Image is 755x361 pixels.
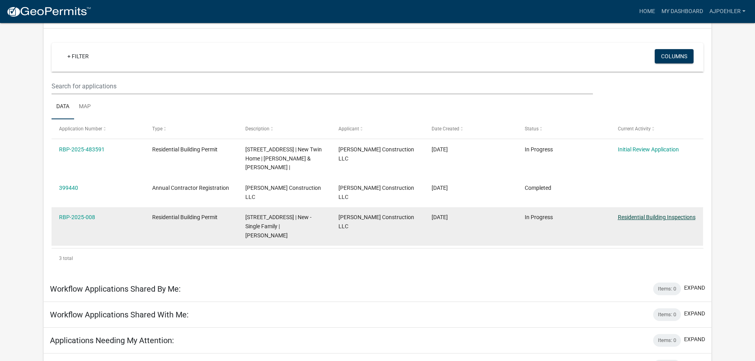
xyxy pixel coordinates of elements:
[338,146,414,162] span: Al Poehler Construction LLC
[424,119,517,138] datatable-header-cell: Date Created
[52,119,145,138] datatable-header-cell: Application Number
[152,126,162,132] span: Type
[525,146,553,153] span: In Progress
[59,185,78,191] a: 399440
[52,78,593,94] input: Search for applications
[52,248,703,268] div: 3 total
[145,119,238,138] datatable-header-cell: Type
[517,119,610,138] datatable-header-cell: Status
[74,94,96,120] a: Map
[338,126,359,132] span: Applicant
[432,126,459,132] span: Date Created
[245,126,270,132] span: Description
[706,4,749,19] a: ajpoehler
[653,308,681,321] div: Items: 0
[59,146,105,153] a: RBP-2025-483591
[61,49,95,63] a: + Filter
[238,119,331,138] datatable-header-cell: Description
[59,126,102,132] span: Application Number
[50,336,174,345] h5: Applications Needing My Attention:
[59,214,95,220] a: RBP-2025-008
[525,126,539,132] span: Status
[618,126,651,132] span: Current Activity
[152,185,229,191] span: Annual Contractor Registration
[52,94,74,120] a: Data
[684,335,705,344] button: expand
[636,4,658,19] a: Home
[432,185,448,191] span: 04/02/2025
[655,49,694,63] button: Columns
[152,214,218,220] span: Residential Building Permit
[653,283,681,295] div: Items: 0
[331,119,424,138] datatable-header-cell: Applicant
[338,185,414,200] span: Al Poehler Construction LLC
[338,214,414,229] span: Al Poehler Construction LLC
[684,309,705,318] button: expand
[152,146,218,153] span: Residential Building Permit
[658,4,706,19] a: My Dashboard
[50,310,189,319] h5: Workflow Applications Shared With Me:
[610,119,703,138] datatable-header-cell: Current Activity
[525,214,553,220] span: In Progress
[618,214,696,220] a: Residential Building Inspections
[245,214,312,239] span: 2605 N Highland | New - Single Family | Paul Mayday
[432,214,448,220] span: 04/02/2025
[525,185,551,191] span: Completed
[653,334,681,347] div: Items: 0
[684,284,705,292] button: expand
[44,29,711,276] div: collapse
[245,185,321,200] span: Al Poehler Construction LLC
[432,146,448,153] span: 09/24/2025
[245,146,322,171] span: 661 WARAJU AVE | New Twin Home | VINCENT & JUDITH SELLNER |
[50,284,181,294] h5: Workflow Applications Shared By Me:
[618,146,679,153] a: Initial Review Application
